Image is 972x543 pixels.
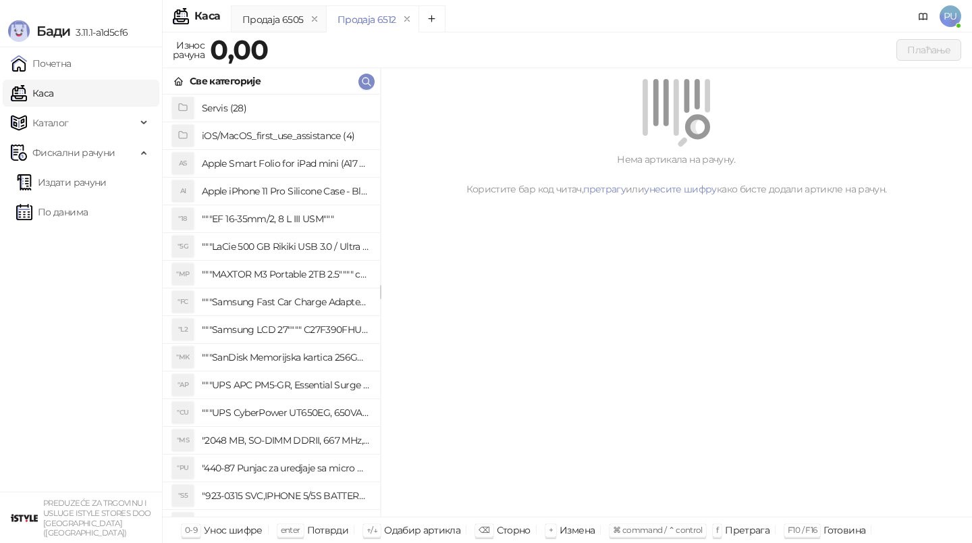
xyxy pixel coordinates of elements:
h4: """UPS APC PM5-GR, Essential Surge Arrest,5 utic_nica""" [202,374,369,396]
div: "MP [172,263,194,285]
span: ⌘ command / ⌃ control [613,525,703,535]
span: 3.11.1-a1d5cf6 [70,26,128,38]
div: "SD [172,513,194,534]
a: Почетна [11,50,72,77]
a: Каса [11,80,53,107]
a: По данима [16,199,88,226]
div: Измена [560,521,595,539]
div: Потврди [307,521,349,539]
div: "AP [172,374,194,396]
h4: "2048 MB, SO-DIMM DDRII, 667 MHz, Napajanje 1,8 0,1 V, Latencija CL5" [202,430,369,451]
small: PREDUZEĆE ZA TRGOVINU I USLUGE ISTYLE STORES DOO [GEOGRAPHIC_DATA] ([GEOGRAPHIC_DATA]) [43,498,151,538]
h4: Apple Smart Folio for iPad mini (A17 Pro) - Sage [202,153,369,174]
div: Каса [194,11,220,22]
div: Све категорије [190,74,261,88]
h4: """SanDisk Memorijska kartica 256GB microSDXC sa SD adapterom SDSQXA1-256G-GN6MA - Extreme PLUS, ... [202,346,369,368]
div: "18 [172,208,194,230]
div: Унос шифре [204,521,263,539]
div: "MK [172,346,194,368]
span: F10 / F16 [788,525,817,535]
div: Продаја 6512 [337,12,396,27]
button: remove [306,14,323,25]
div: Готовина [823,521,865,539]
div: "L2 [172,319,194,340]
div: "S5 [172,485,194,507]
div: "MS [172,430,194,451]
a: Издати рачуни [16,169,107,196]
h4: """UPS CyberPower UT650EG, 650VA/360W , line-int., s_uko, desktop""" [202,402,369,423]
span: 0-9 [185,525,197,535]
div: "FC [172,291,194,313]
div: "CU [172,402,194,423]
h4: """EF 16-35mm/2, 8 L III USM""" [202,208,369,230]
div: AS [172,153,194,174]
h4: """Samsung LCD 27"""" C27F390FHUXEN""" [202,319,369,340]
h4: "440-87 Punjac za uredjaje sa micro USB portom 4/1, Stand." [202,457,369,479]
h4: """MAXTOR M3 Portable 2TB 2.5"""" crni eksterni hard disk HX-M201TCB/GM""" [202,263,369,285]
a: претрагу [583,183,626,195]
h4: """LaCie 500 GB Rikiki USB 3.0 / Ultra Compact & Resistant aluminum / USB 3.0 / 2.5""""""" [202,236,369,257]
span: + [549,525,553,535]
div: AI [172,180,194,202]
span: Фискални рачуни [32,139,115,166]
div: Износ рачуна [170,36,207,63]
a: унесите шифру [644,183,717,195]
span: Каталог [32,109,69,136]
div: Сторно [497,521,531,539]
a: Документација [913,5,934,27]
span: ⌫ [479,525,489,535]
h4: "923-0448 SVC,IPHONE,TOURQUE DRIVER KIT .65KGF- CM Šrafciger " [202,513,369,534]
img: Logo [8,20,30,42]
span: f [716,525,718,535]
span: Бади [36,23,70,39]
div: Одабир артикла [384,521,460,539]
div: Нема артикала на рачуну. Користите бар код читач, или како бисте додали артикле на рачун. [397,152,956,197]
div: "PU [172,457,194,479]
strong: 0,00 [210,33,268,66]
h4: """Samsung Fast Car Charge Adapter, brzi auto punja_, boja crna""" [202,291,369,313]
div: grid [163,95,380,517]
span: PU [940,5,961,27]
button: Плаћање [896,39,961,61]
button: Add tab [418,5,446,32]
div: Продаја 6505 [242,12,303,27]
h4: Apple iPhone 11 Pro Silicone Case - Black [202,180,369,202]
div: "5G [172,236,194,257]
button: remove [398,14,416,25]
div: Претрага [725,521,769,539]
span: ↑/↓ [367,525,377,535]
h4: "923-0315 SVC,IPHONE 5/5S BATTERY REMOVAL TRAY Držač za iPhone sa kojim se otvara display [202,485,369,507]
h4: Servis (28) [202,97,369,119]
img: 64x64-companyLogo-77b92cf4-9946-4f36-9751-bf7bb5fd2c7d.png [11,505,38,532]
span: enter [281,525,300,535]
h4: iOS/MacOS_first_use_assistance (4) [202,125,369,147]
